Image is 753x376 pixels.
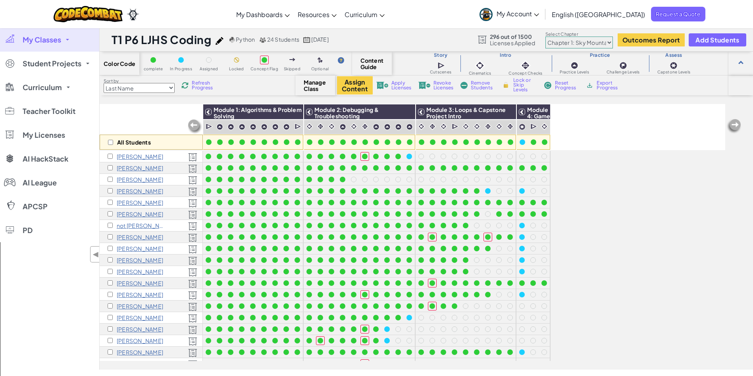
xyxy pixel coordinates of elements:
img: IconPracticeLevel.svg [216,123,223,130]
img: IconCinematic.svg [495,123,503,130]
a: English ([GEOGRAPHIC_DATA]) [548,4,649,25]
img: IconPracticeLevel.svg [227,123,234,130]
img: IconCinematic.svg [350,123,358,130]
img: IconInteractive.svg [317,123,324,130]
img: IconCinematic.svg [418,123,425,130]
img: IconInteractive.svg [484,123,492,130]
a: Curriculum [341,4,389,25]
img: IconPracticeLevel.svg [373,123,379,130]
span: Add Students [695,37,739,43]
span: Module 2: Debugging & Troubleshooting [314,106,379,120]
span: My Account [497,10,539,18]
img: avatar [480,8,493,21]
img: IconPracticeLevel.svg [250,123,256,130]
div: Sort New > Old [3,26,750,33]
span: My Classes [23,36,61,43]
img: IconPracticeLevel.svg [406,123,413,130]
img: IconCinematic.svg [473,123,481,130]
span: Curriculum [345,10,377,19]
span: 24 Students [267,36,300,43]
img: IconCinematic.svg [462,123,470,130]
img: IconCinematic.svg [306,123,313,130]
img: IconCutscene.svg [206,123,213,131]
div: Delete [3,40,750,47]
img: CodeCombat logo [54,6,123,22]
img: IconCutscene.svg [452,123,459,131]
a: My Account [476,2,543,27]
img: calendar.svg [303,37,310,43]
img: IconPracticeLevel.svg [283,123,290,130]
span: Licenses Applied [490,40,535,46]
a: Resources [294,4,341,25]
span: My Licenses [23,131,65,139]
span: My Dashboards [236,10,283,19]
img: Ozaria [127,8,139,20]
img: IconInteractive.svg [361,123,369,130]
div: Options [3,47,750,54]
span: Student Projects [23,60,81,67]
div: Sort A > Z [3,19,750,26]
span: Teacher Toolkit [23,108,75,115]
button: Add Students [689,33,746,46]
span: Resources [298,10,329,19]
span: Module 3: Loops & Capstone Project Intro [426,106,506,120]
img: IconCapstoneLevel.svg [519,123,526,130]
img: IconCutscene.svg [295,123,302,131]
img: Arrow_Left_Inactive.png [187,119,203,135]
img: IconInteractive.svg [429,123,436,130]
img: IconInteractive.svg [506,123,514,130]
img: python.png [229,37,235,43]
img: IconCutscene.svg [530,123,538,131]
img: IconCinematic.svg [440,123,447,130]
span: Module 4: Game Design & Capstone Project [527,106,555,139]
div: Sign out [3,54,750,62]
img: MultipleUsers.png [259,37,266,43]
img: IconCinematic.svg [541,123,548,130]
h1: T1 P6 LJHS Coding [112,32,212,47]
span: ◀ [92,249,99,260]
img: IconPracticeLevel.svg [261,123,268,130]
span: English ([GEOGRAPHIC_DATA]) [552,10,645,19]
img: IconPracticeLevel.svg [384,123,391,130]
span: Python [236,36,255,43]
img: IconCinematic.svg [328,123,335,130]
img: IconPracticeLevel.svg [395,123,402,130]
a: My Dashboards [232,4,294,25]
span: Curriculum [23,84,62,91]
div: Move To ... [3,33,750,40]
span: AI League [23,179,57,186]
span: Module 1: Algorithms & Problem Solving [214,106,302,120]
img: iconPencil.svg [216,37,223,45]
span: 296 out of 1500 [490,33,535,40]
label: Select Chapter [545,31,613,37]
span: [DATE] [311,36,328,43]
div: Home [3,3,166,10]
input: Search outlines [3,10,73,19]
p: All Students [117,139,151,145]
img: IconPracticeLevel.svg [272,123,279,130]
img: IconPracticeLevel.svg [239,123,245,130]
img: IconPracticeLevel.svg [339,123,346,130]
a: Request a Quote [651,7,705,21]
button: Outcomes Report [618,33,685,46]
span: AI HackStack [23,155,68,162]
